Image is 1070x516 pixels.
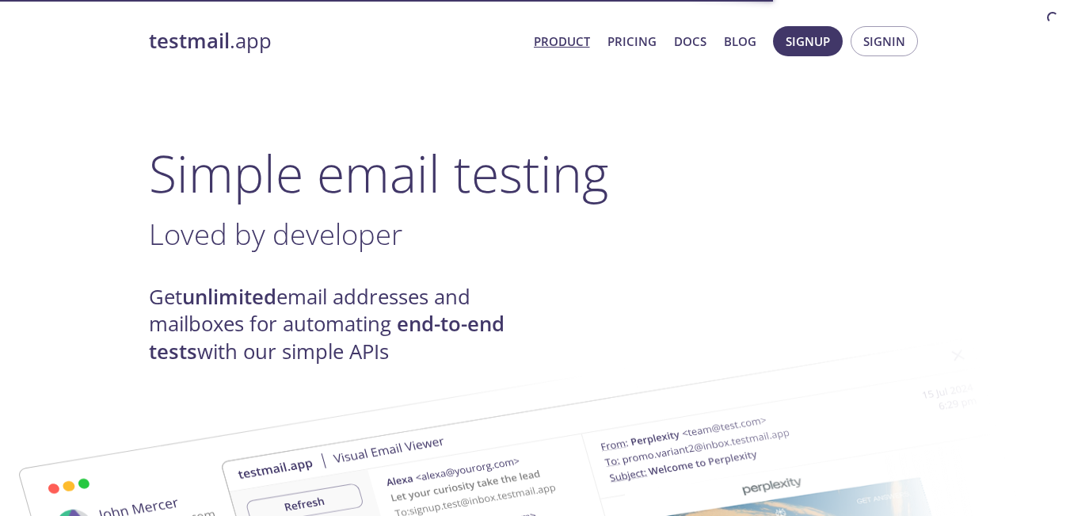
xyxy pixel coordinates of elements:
[674,31,706,52] a: Docs
[182,283,276,311] strong: unlimited
[773,26,843,56] button: Signup
[534,31,590,52] a: Product
[724,31,756,52] a: Blog
[786,31,830,52] span: Signup
[149,143,922,204] h1: Simple email testing
[149,214,402,254] span: Loved by developer
[149,284,535,365] h4: Get email addresses and mailboxes for automating with our simple APIs
[149,310,505,365] strong: end-to-end tests
[851,26,918,56] button: Signin
[607,31,657,52] a: Pricing
[149,28,521,55] a: testmail.app
[149,27,230,55] strong: testmail
[863,31,905,52] span: Signin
